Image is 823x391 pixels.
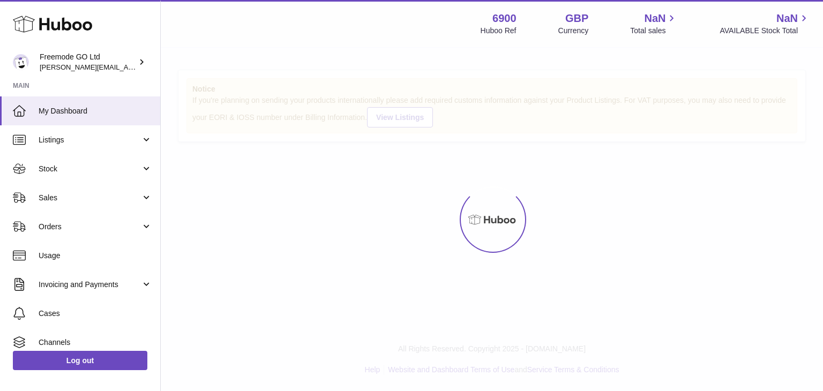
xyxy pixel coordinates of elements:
[558,26,589,36] div: Currency
[39,222,141,232] span: Orders
[565,11,588,26] strong: GBP
[644,11,665,26] span: NaN
[39,164,141,174] span: Stock
[13,351,147,370] a: Log out
[630,26,678,36] span: Total sales
[39,337,152,348] span: Channels
[720,26,810,36] span: AVAILABLE Stock Total
[776,11,798,26] span: NaN
[630,11,678,36] a: NaN Total sales
[39,280,141,290] span: Invoicing and Payments
[720,11,810,36] a: NaN AVAILABLE Stock Total
[39,135,141,145] span: Listings
[39,251,152,261] span: Usage
[39,309,152,319] span: Cases
[39,193,141,203] span: Sales
[39,106,152,116] span: My Dashboard
[481,26,517,36] div: Huboo Ref
[40,63,215,71] span: [PERSON_NAME][EMAIL_ADDRESS][DOMAIN_NAME]
[13,54,29,70] img: lenka.smikniarova@gioteck.com
[492,11,517,26] strong: 6900
[40,52,136,72] div: Freemode GO Ltd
